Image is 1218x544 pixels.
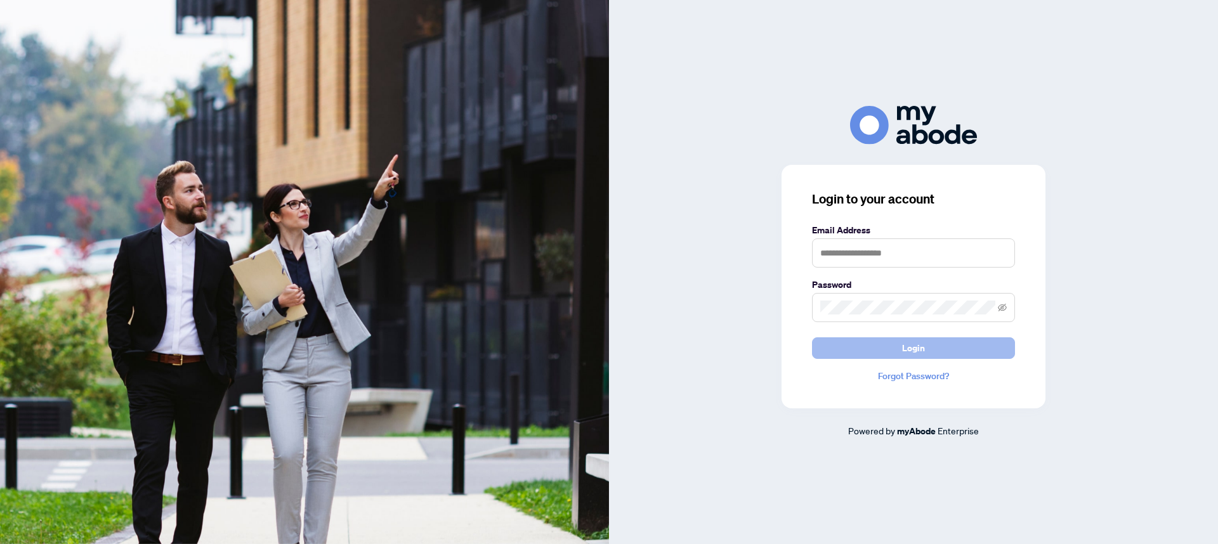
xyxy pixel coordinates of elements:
[938,425,979,436] span: Enterprise
[850,106,977,145] img: ma-logo
[812,278,1015,292] label: Password
[812,369,1015,383] a: Forgot Password?
[998,303,1007,312] span: eye-invisible
[902,338,925,358] span: Login
[812,223,1015,237] label: Email Address
[812,190,1015,208] h3: Login to your account
[812,337,1015,359] button: Login
[897,424,936,438] a: myAbode
[848,425,895,436] span: Powered by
